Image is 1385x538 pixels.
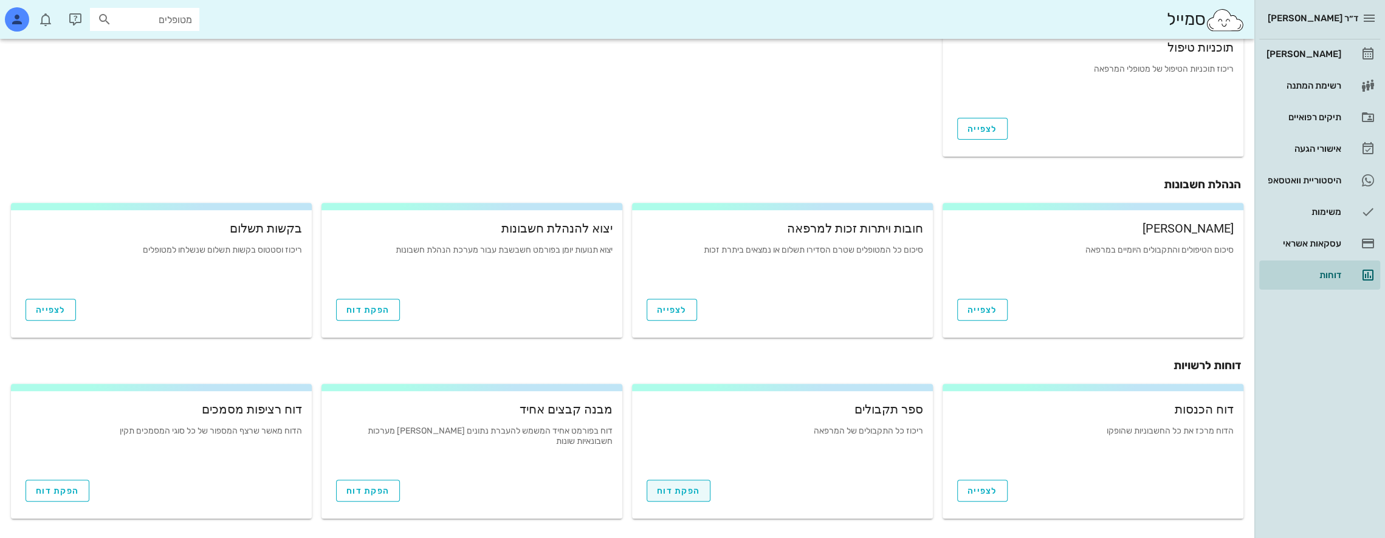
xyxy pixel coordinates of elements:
[952,64,1234,101] div: ריכוז תוכניות הטיפול של מטופלי המרפאה
[331,403,613,415] div: מבנה קבצים אחיד
[21,403,302,415] div: דוח רציפות מסמכים
[1259,103,1380,132] a: תיקים רפואיים
[26,299,76,321] a: לצפייה
[336,480,400,502] button: הפקת דוח
[1264,270,1341,280] div: דוחות
[346,305,390,315] span: הפקת דוח
[1264,207,1341,217] div: משימות
[336,299,400,321] button: הפקת דוח
[642,426,923,463] div: ריכוז כל התקבולים של המרפאה
[346,486,390,496] span: הפקת דוח
[1264,239,1341,248] div: עסקאות אשראי
[952,41,1234,53] div: תוכניות טיפול
[1259,71,1380,100] a: רשימת המתנה
[331,426,613,463] div: דוח בפורמט אחיד המשמש להעברת נתונים [PERSON_NAME] מערכות חשבונאיות שונות
[1259,39,1380,69] a: [PERSON_NAME]
[1268,13,1358,24] span: ד״ר [PERSON_NAME]
[657,486,700,496] span: הפקת דוח
[1264,112,1341,122] div: תיקים רפואיים
[21,426,302,463] div: הדוח מאשר שרצף המספור של כל סוגי המסמכים תקין
[1264,175,1341,185] div: היסטוריית וואטסאפ
[21,245,302,282] div: ריכוז וסטטוס בקשות תשלום שנשלחו למטופלים
[36,10,43,17] span: תג
[1259,134,1380,163] a: אישורי הגעה
[1264,144,1341,154] div: אישורי הגעה
[36,486,79,496] span: הפקת דוח
[952,245,1234,282] div: סיכום הטיפולים והתקבולים היומיים במרפאה
[952,426,1234,463] div: הדוח מרכז את כל החשבוניות שהופקו
[331,245,613,282] div: יצוא תנועות יומן בפורמט חשבשבת עבור מערכת הנהלת חשבונות
[13,357,1241,374] h3: דוחות לרשויות
[642,245,923,282] div: סיכום כל המטופלים שטרם הסדירו תשלום או נמצאים ביתרת זכות
[967,305,997,315] span: לצפייה
[21,222,302,234] div: בקשות תשלום
[647,480,710,502] a: הפקת דוח
[967,124,997,134] span: לצפייה
[642,222,923,234] div: חובות ויתרות זכות למרפאה
[657,305,687,315] span: לצפייה
[952,403,1234,415] div: דוח הכנסות
[952,222,1234,234] div: [PERSON_NAME]
[647,299,697,321] a: לצפייה
[957,299,1008,321] a: לצפייה
[957,480,1008,502] a: לצפייה
[36,305,66,315] span: לצפייה
[1259,197,1380,226] a: משימות
[1166,7,1245,33] div: סמייל
[1259,166,1380,195] a: היסטוריית וואטסאפ
[1259,260,1380,290] a: דוחות
[331,222,613,234] div: יצוא להנהלת חשבונות
[1259,229,1380,258] a: עסקאות אשראי
[26,480,89,502] button: הפקת דוח
[13,176,1241,193] h3: הנהלת חשבונות
[642,403,923,415] div: ספר תקבולים
[957,118,1008,140] a: לצפייה
[1264,49,1341,59] div: [PERSON_NAME]
[967,486,997,496] span: לצפייה
[1205,8,1245,32] img: SmileCloud logo
[1264,81,1341,90] div: רשימת המתנה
